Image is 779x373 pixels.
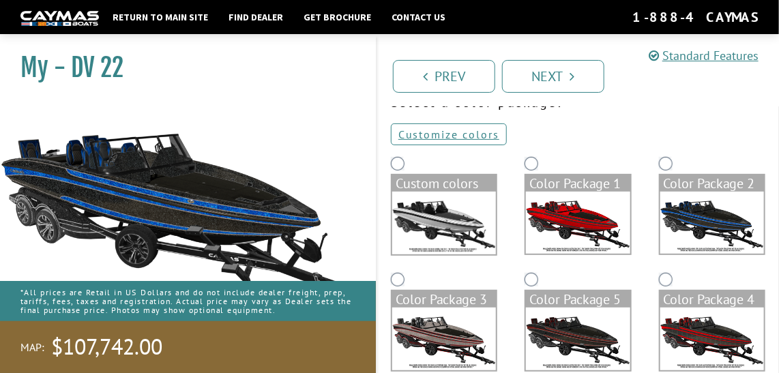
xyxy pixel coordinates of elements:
a: Find Dealer [222,8,290,26]
h1: My - DV 22 [20,53,342,83]
a: Get Brochure [297,8,378,26]
a: Contact Us [385,8,452,26]
div: Custom colors [392,175,496,192]
a: Return to main site [106,8,215,26]
a: Customize colors [391,123,507,145]
a: Prev [393,60,495,93]
div: Color Package 1 [526,175,630,192]
div: Color Package 2 [660,175,764,192]
img: color_package_366.png [660,308,764,370]
p: *All prices are Retail in US Dollars and do not include dealer freight, prep, tariffs, fees, taxe... [20,281,355,322]
span: MAP: [20,340,44,355]
div: Color Package 5 [526,291,630,308]
a: Next [502,60,604,93]
span: $107,742.00 [51,333,162,361]
img: color_package_364.png [392,308,496,370]
ul: Pagination [389,58,779,93]
div: 1-888-4CAYMAS [632,8,759,26]
img: white-logo-c9c8dbefe5ff5ceceb0f0178aa75bf4bb51f6bca0971e226c86eb53dfe498488.png [20,11,99,25]
div: Color Package 3 [392,291,496,308]
img: DV22-Base-Layer.png [392,192,496,254]
a: Standard Features [649,48,759,63]
img: color_package_365.png [526,308,630,370]
div: Color Package 4 [660,291,764,308]
img: color_package_362.png [526,192,630,254]
img: color_package_363.png [660,192,764,254]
